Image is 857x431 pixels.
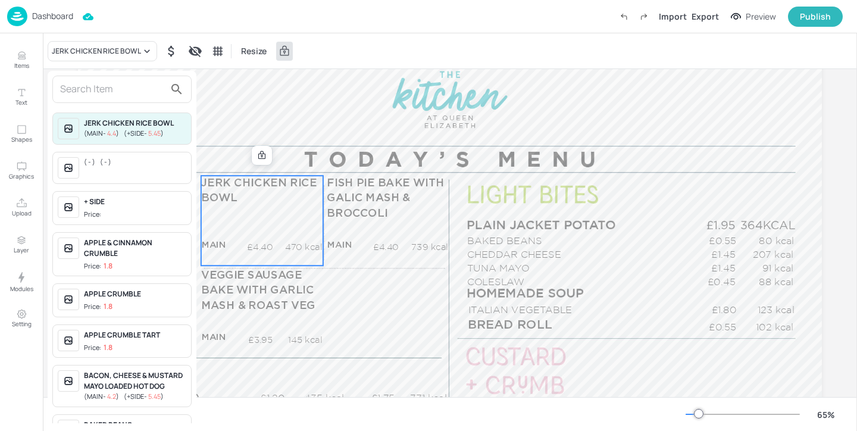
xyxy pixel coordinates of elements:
div: + SIDE [84,196,186,207]
input: Search Item [60,80,165,99]
div: APPLE CRUMBLE [84,289,186,299]
div: APPLE & CINNAMON CRUMBLE [84,238,186,259]
span: ( MAIN - ) [84,392,119,401]
div: APPLE CRUMBLE TART [84,330,186,341]
div: Price: [84,302,112,312]
span: ( MAIN - ) [84,129,119,138]
p: 1.8 [104,262,112,270]
span: 5.45 [148,392,161,401]
span: ( +SIDE - ) [124,392,164,401]
span: ( - ) [100,157,111,166]
p: 1.8 [104,343,112,352]
div: Price: [84,210,104,220]
div: Price: [84,261,112,271]
div: Price: [84,343,112,353]
span: 5.45 [148,129,161,138]
div: JERK CHICKEN RICE BOWL [84,118,186,129]
div: BACON, CHEESE & MUSTARD MAYO LOADED HOT DOG [84,370,186,392]
p: 1.8 [104,302,112,311]
span: 4.2 [107,392,116,401]
span: 4.4 [107,129,116,138]
div: BAKED BEANS [84,420,186,430]
span: ( +SIDE - ) [124,129,164,138]
span: ( - ) [84,157,95,166]
button: search [165,77,189,101]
